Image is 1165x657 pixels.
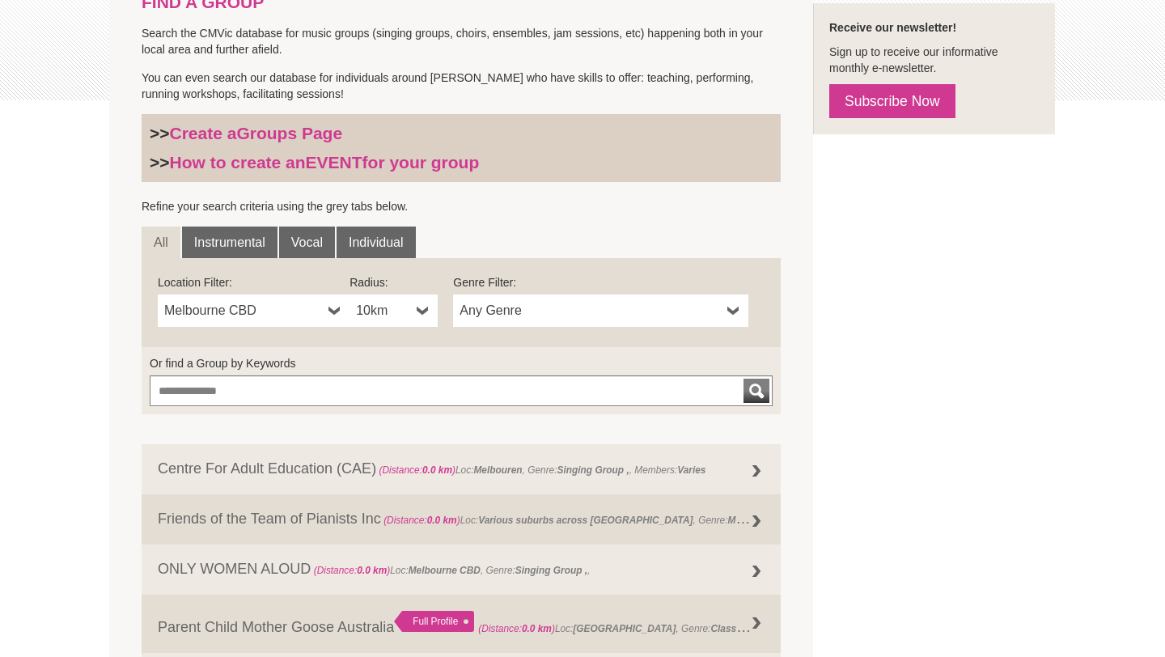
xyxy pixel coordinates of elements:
[383,515,460,526] span: (Distance: )
[557,464,629,476] strong: Singing Group ,
[158,274,349,290] label: Location Filter:
[453,295,748,327] a: Any Genre
[677,464,705,476] strong: Varies
[311,565,590,576] span: Loc: , Genre: ,
[306,153,362,172] strong: EVENT
[829,44,1039,76] p: Sign up to receive our informative monthly e-newsletter.
[478,619,794,635] span: Loc: , Genre: ,
[427,515,457,526] strong: 0.0 km
[279,227,335,259] a: Vocal
[314,565,391,576] span: (Distance: )
[515,565,587,576] strong: Singing Group ,
[710,619,791,635] strong: Class Workshop ,
[460,301,721,320] span: Any Genre
[158,295,349,327] a: Melbourne CBD
[349,274,438,290] label: Radius:
[478,623,555,634] span: (Distance: )
[182,227,277,259] a: Instrumental
[142,494,781,545] a: Friends of the Team of Pianists Inc (Distance:0.0 km)Loc:Various suburbs across [GEOGRAPHIC_DATA]...
[170,124,343,142] a: Create aGroups Page
[381,511,845,527] span: Loc: , Genre: ,
[829,21,956,34] strong: Receive our newsletter!
[376,464,705,476] span: Loc: , Genre: , Members:
[357,565,387,576] strong: 0.0 km
[337,227,416,259] a: Individual
[142,198,781,214] p: Refine your search criteria using the grey tabs below.
[170,153,480,172] a: How to create anEVENTfor your group
[422,464,452,476] strong: 0.0 km
[142,25,781,57] p: Search the CMVic database for music groups (singing groups, choirs, ensembles, jam sessions, etc)...
[453,274,748,290] label: Genre Filter:
[379,464,455,476] span: (Distance: )
[829,84,955,118] a: Subscribe Now
[164,301,322,320] span: Melbourne CBD
[478,515,693,526] strong: Various suburbs across [GEOGRAPHIC_DATA]
[473,464,522,476] strong: Melbouren
[573,623,676,634] strong: [GEOGRAPHIC_DATA]
[142,227,180,259] a: All
[356,301,410,320] span: 10km
[236,124,342,142] strong: Groups Page
[150,152,773,173] h3: >>
[728,511,842,527] strong: Music Session (regular) ,
[394,611,474,632] div: Full Profile
[349,295,438,327] a: 10km
[142,595,781,653] a: Parent Child Mother Goose Australia Full Profile (Distance:0.0 km)Loc:[GEOGRAPHIC_DATA], Genre:Cl...
[522,623,552,634] strong: 0.0 km
[150,355,773,371] label: Or find a Group by Keywords
[409,565,481,576] strong: Melbourne CBD
[142,70,781,102] p: You can even search our database for individuals around [PERSON_NAME] who have skills to offer: t...
[142,545,781,595] a: ONLY WOMEN ALOUD (Distance:0.0 km)Loc:Melbourne CBD, Genre:Singing Group ,,
[142,444,781,494] a: Centre For Adult Education (CAE) (Distance:0.0 km)Loc:Melbouren, Genre:Singing Group ,, Members:V...
[150,123,773,144] h3: >>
